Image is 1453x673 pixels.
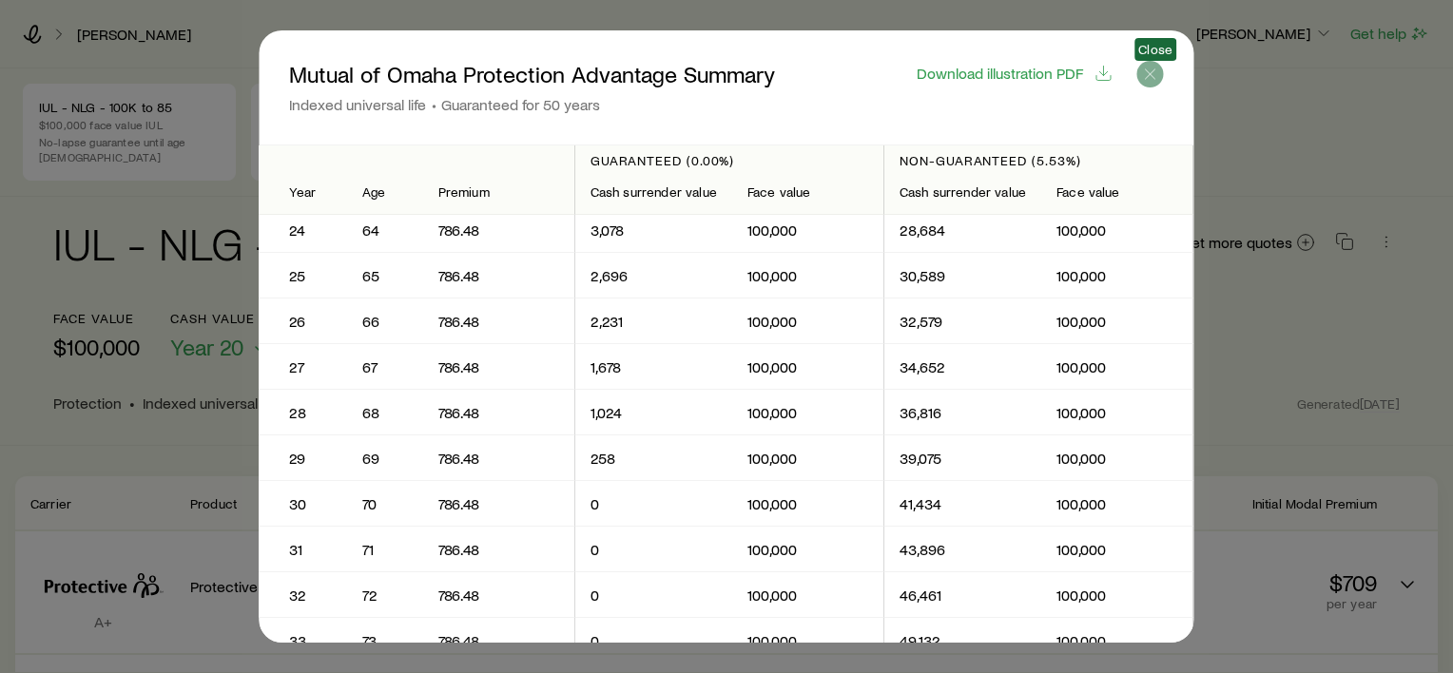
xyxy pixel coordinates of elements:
p: 46,461 [900,586,1026,605]
p: 100,000 [747,357,868,376]
p: 100,000 [747,586,868,605]
div: Face value [747,184,868,200]
p: 25 [289,266,317,285]
p: 100,000 [747,403,868,422]
p: 32 [289,586,317,605]
p: 30,589 [900,266,1026,285]
p: 786.48 [438,540,559,559]
p: 100,000 [1057,449,1178,468]
p: 786.48 [438,494,559,513]
p: 2,231 [591,312,717,331]
p: 49,132 [900,631,1026,650]
p: 28,684 [900,221,1026,240]
p: 39,075 [900,449,1026,468]
div: Face value [1057,184,1178,200]
p: 100,000 [747,540,868,559]
p: 100,000 [1057,221,1178,240]
p: 1,024 [591,403,717,422]
p: 73 [362,631,408,650]
p: 0 [591,586,717,605]
p: 0 [591,494,717,513]
p: 100,000 [747,221,868,240]
p: 786.48 [438,221,559,240]
p: 34,652 [900,357,1026,376]
p: 786.48 [438,631,559,650]
p: 100,000 [747,631,868,650]
p: 24 [289,221,317,240]
p: 0 [591,540,717,559]
p: 0 [591,631,717,650]
button: Download illustration PDF [916,63,1114,85]
p: 3,078 [591,221,717,240]
p: 100,000 [1057,494,1178,513]
p: 100,000 [747,494,868,513]
p: 786.48 [438,312,559,331]
p: 66 [362,312,408,331]
p: 786.48 [438,266,559,285]
p: 258 [591,449,717,468]
p: 41,434 [900,494,1026,513]
p: 71 [362,540,408,559]
p: 43,896 [900,540,1026,559]
p: 100,000 [747,266,868,285]
div: Cash surrender value [900,184,1026,200]
p: 70 [362,494,408,513]
p: 100,000 [1057,631,1178,650]
p: Guaranteed (0.00%) [591,153,868,168]
p: 786.48 [438,586,559,605]
span: Close [1138,42,1172,57]
p: 100,000 [747,312,868,331]
p: 29 [289,449,317,468]
p: 2,696 [591,266,717,285]
p: 30 [289,494,317,513]
div: Age [362,184,408,200]
p: 1,678 [591,357,717,376]
p: 100,000 [1057,403,1178,422]
p: 100,000 [1057,586,1178,605]
p: 786.48 [438,449,559,468]
p: 31 [289,540,317,559]
p: 786.48 [438,403,559,422]
p: 28 [289,403,317,422]
p: 100,000 [1057,266,1178,285]
p: 33 [289,631,317,650]
p: 100,000 [1057,357,1178,376]
div: Cash surrender value [591,184,717,200]
p: 786.48 [438,357,559,376]
div: Year [289,184,317,200]
p: 72 [362,586,408,605]
p: 100,000 [747,449,868,468]
p: 36,816 [900,403,1026,422]
span: Download illustration PDF [917,66,1083,81]
p: 26 [289,312,317,331]
p: 100,000 [1057,540,1178,559]
p: 32,579 [900,312,1026,331]
p: 100,000 [1057,312,1178,331]
p: 64 [362,221,408,240]
p: 67 [362,357,408,376]
p: 65 [362,266,408,285]
div: Premium [438,184,559,200]
p: 68 [362,403,408,422]
p: 27 [289,357,317,376]
p: 69 [362,449,408,468]
p: Non-guaranteed (5.53%) [900,153,1177,168]
p: Mutual of Omaha Protection Advantage Summary [289,61,775,87]
p: Indexed universal life Guaranteed for 50 years [289,95,775,114]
